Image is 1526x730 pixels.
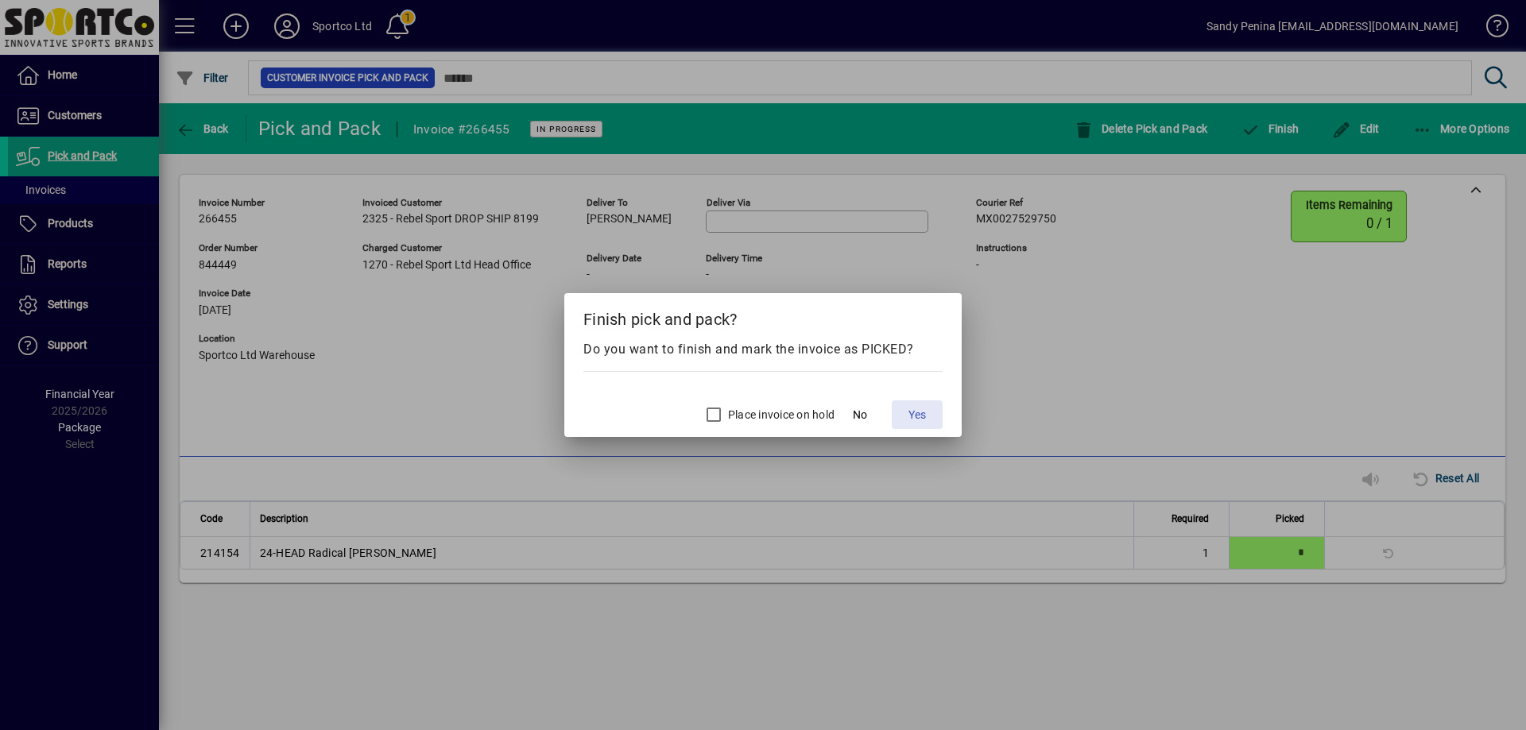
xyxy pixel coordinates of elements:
[835,400,885,429] button: No
[892,400,943,429] button: Yes
[853,407,867,423] span: No
[564,293,962,339] h2: Finish pick and pack?
[725,407,835,423] label: Place invoice on hold
[583,340,943,359] div: Do you want to finish and mark the invoice as PICKED?
[908,407,926,423] span: Yes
